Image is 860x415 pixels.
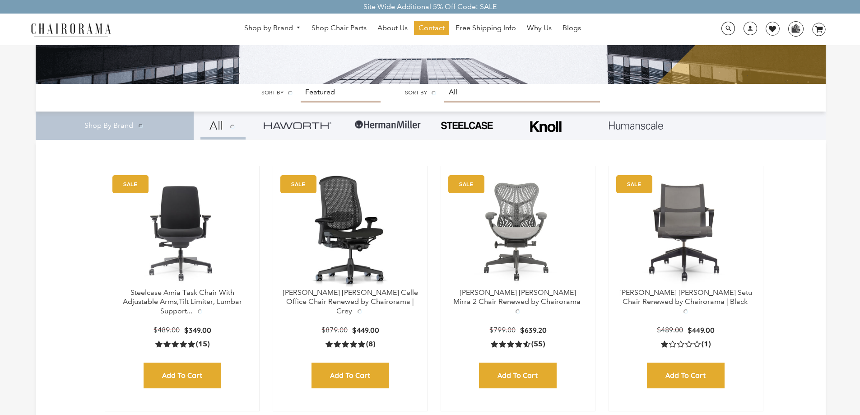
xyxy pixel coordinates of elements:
[520,326,547,335] span: $639.20
[264,122,331,129] img: Group_4be16a4b-c81a-4a6e-a540-764d0a8faf6e.png
[657,326,683,334] span: $489.00
[321,326,348,334] span: $879.00
[291,181,305,187] text: SALE
[702,340,711,349] span: (1)
[618,175,754,288] img: Herman Miller Setu Chair Renewed by Chairorama | Black - chairorama
[354,112,422,139] img: Group-1.png
[123,288,242,316] a: Steelcase Amia Task Chair With Adjustable Arms,Tilt Limiter, Lumbar Support...
[528,115,564,138] img: Frame_4.png
[609,121,663,130] img: Layer_1_1.png
[491,339,545,349] a: 4.5 rating (55 votes)
[440,121,494,131] img: PHOTO-2024-07-09-00-53-10-removebg-preview.png
[123,181,137,187] text: SALE
[619,288,752,316] a: [PERSON_NAME] [PERSON_NAME] Setu Chair Renewed by Chairorama | Black
[114,175,250,288] img: Amia Chair by chairorama.com
[200,112,246,140] a: All
[450,175,586,288] a: Herman Miller Mirra 2 Chair Renewed by Chairorama - chairorama Herman Miller Mirra 2 Chair Renewe...
[789,22,803,35] img: WhatsApp_Image_2024-07-12_at_16.23.01.webp
[405,89,438,96] label: Sort by
[311,363,389,388] input: Add to Cart
[311,23,367,33] span: Shop Chair Parts
[307,21,371,35] a: Shop Chair Parts
[26,22,116,37] img: chairorama
[114,175,250,288] a: Amia Chair by chairorama.com Renewed Amia Chair chairorama.com
[531,340,545,349] span: (55)
[282,175,418,288] a: Herman Miller Celle Office Chair Renewed by Chairorama | Grey - chairorama Herman Miller Celle Of...
[459,181,473,187] text: SALE
[36,112,194,140] div: Shop By Brand
[184,326,211,335] span: $349.00
[479,363,557,388] input: Add to Cart
[456,23,516,33] span: Free Shipping Info
[373,21,412,35] a: About Us
[414,21,449,35] a: Contact
[261,89,294,96] label: Sort by
[453,288,582,316] a: [PERSON_NAME] [PERSON_NAME] Mirra 2 Chair Renewed by Chairorama
[282,175,418,288] img: Herman Miller Celle Office Chair Renewed by Chairorama | Grey - chairorama
[661,339,711,349] a: 1.0 rating (1 votes)
[489,326,516,334] span: $799.00
[450,175,586,288] img: Herman Miller Mirra 2 Chair Renewed by Chairorama - chairorama
[451,21,521,35] a: Free Shipping Info
[325,339,375,349] a: 5.0 rating (8 votes)
[155,339,209,349] a: 5.0 rating (15 votes)
[352,326,379,335] span: $449.00
[153,326,180,334] span: $489.00
[240,21,306,35] a: Shop by Brand
[562,23,581,33] span: Blogs
[618,175,754,288] a: Herman Miller Setu Chair Renewed by Chairorama | Black - chairorama Herman Miller Setu Chair Rene...
[688,326,715,335] span: $449.00
[154,21,671,37] nav: DesktopNavigation
[283,288,418,316] a: [PERSON_NAME] [PERSON_NAME] Celle Office Chair Renewed by Chairorama | Grey
[366,340,375,349] span: (8)
[522,21,556,35] a: Why Us
[647,363,725,388] input: Add to Cart
[196,340,209,349] span: (15)
[527,23,552,33] span: Why Us
[377,23,408,33] span: About Us
[144,363,221,388] input: Add to Cart
[558,21,586,35] a: Blogs
[418,23,445,33] span: Contact
[627,181,641,187] text: SALE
